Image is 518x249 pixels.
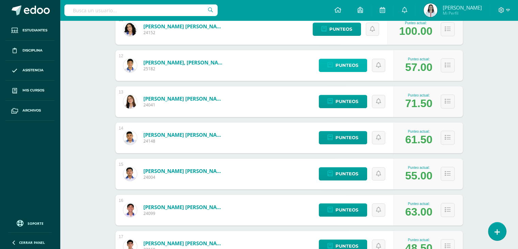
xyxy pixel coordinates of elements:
[442,10,482,16] span: Mi Perfil
[335,59,358,72] span: Punteos
[119,162,123,167] div: 15
[143,131,225,138] a: [PERSON_NAME] [PERSON_NAME]
[22,108,41,113] span: Archivos
[405,57,433,61] div: Punteo actual:
[143,95,225,102] a: [PERSON_NAME] [PERSON_NAME]
[313,23,361,36] a: Punteos
[28,221,44,226] span: Soporte
[22,88,44,93] span: Mis cursos
[123,59,137,72] img: 94040b2a9534c8830a964f5d4750ae79.png
[22,28,47,33] span: Estudiantes
[319,95,367,108] a: Punteos
[143,240,225,247] a: [PERSON_NAME] [PERSON_NAME]
[123,23,137,36] img: 9668522c6849eae811adc5de2fbd936f.png
[405,238,433,242] div: Punteo actual:
[143,59,225,66] a: [PERSON_NAME], [PERSON_NAME]
[405,133,433,146] div: 61.50
[143,138,225,144] span: 24148
[405,130,433,133] div: Punteo actual:
[119,90,123,94] div: 13
[335,167,358,180] span: Punteos
[22,68,44,73] span: Asistencia
[143,102,225,108] span: 24041
[399,25,433,38] div: 100.00
[119,234,123,239] div: 17
[123,203,137,217] img: a04fa63f227208ce89285992b852ffe9.png
[22,48,43,53] span: Disciplina
[64,4,218,16] input: Busca un usuario...
[405,97,433,110] div: 71.50
[405,166,433,170] div: Punteo actual:
[19,240,45,245] span: Cerrar panel
[405,206,433,218] div: 63.00
[143,167,225,174] a: [PERSON_NAME] [PERSON_NAME]
[8,218,52,228] a: Soporte
[143,23,225,30] a: [PERSON_NAME] [PERSON_NAME]
[123,131,137,145] img: 8dbb788a8117c2e705218011d3ee8d85.png
[335,131,358,144] span: Punteos
[442,4,482,11] span: [PERSON_NAME]
[405,170,433,182] div: 55.00
[119,198,123,203] div: 16
[335,95,358,108] span: Punteos
[5,41,54,61] a: Disciplina
[424,3,437,17] img: dc1ec937832883e215a6bf5b4552f556.png
[405,61,433,74] div: 57.00
[143,210,225,216] span: 24099
[119,54,123,58] div: 12
[123,95,137,108] img: 88ea7b84f86ded98028279427a95e920.png
[119,126,123,131] div: 14
[399,21,433,25] div: Punteo actual:
[319,167,367,180] a: Punteos
[143,30,225,35] span: 24152
[143,66,225,72] span: 25182
[5,61,54,81] a: Asistencia
[405,202,433,206] div: Punteo actual:
[319,59,367,72] a: Punteos
[5,20,54,41] a: Estudiantes
[143,204,225,210] a: [PERSON_NAME] [PERSON_NAME]
[319,203,367,217] a: Punteos
[123,167,137,181] img: fee13f7705097472c7171e83bceb171f.png
[5,101,54,121] a: Archivos
[335,204,358,216] span: Punteos
[143,174,225,180] span: 24004
[319,131,367,144] a: Punteos
[405,93,433,97] div: Punteo actual:
[5,80,54,101] a: Mis cursos
[329,23,352,35] span: Punteos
